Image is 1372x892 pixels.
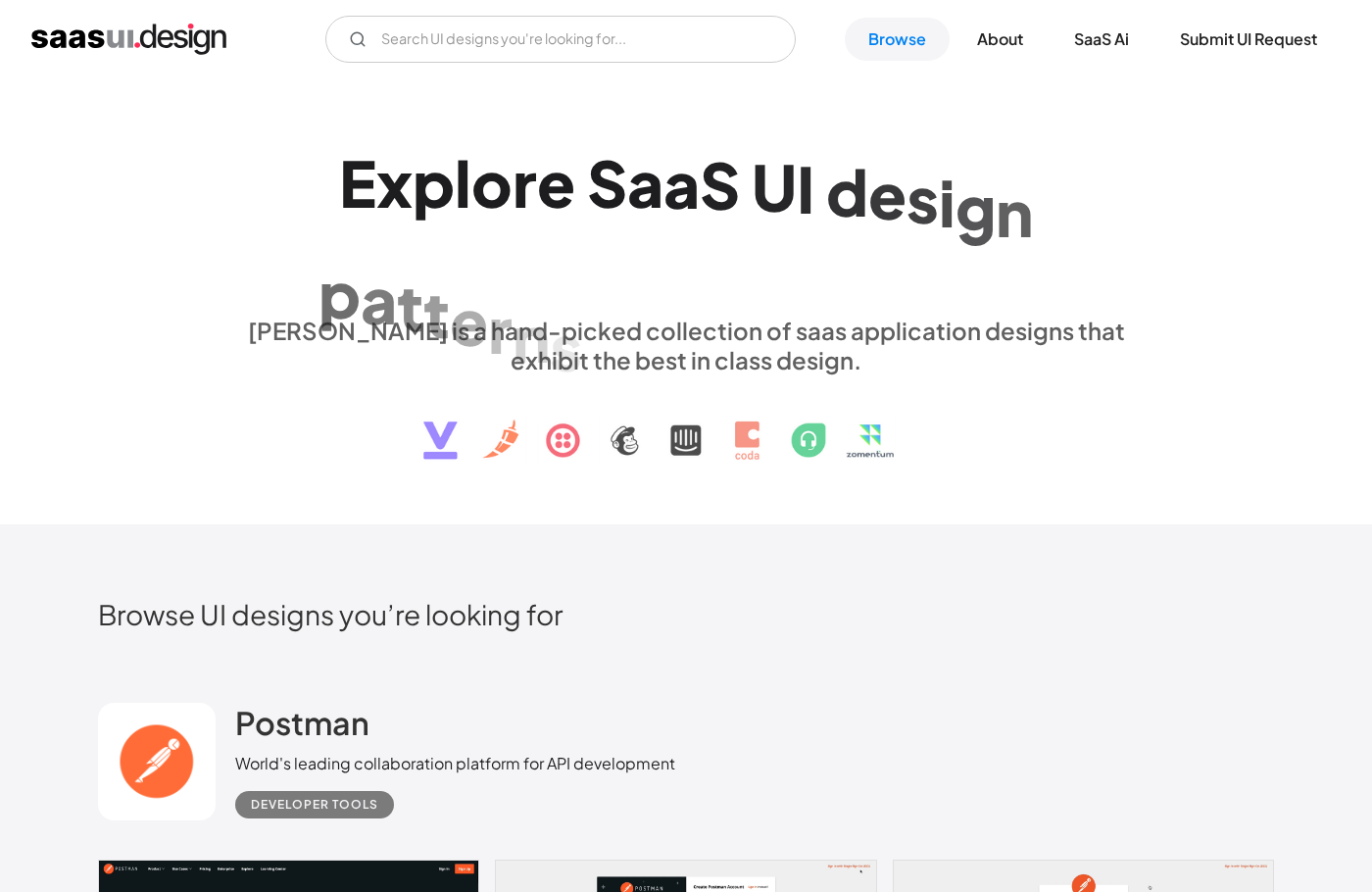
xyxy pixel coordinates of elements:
div: t [423,275,450,351]
div: [PERSON_NAME] is a hand-picked collection of saas application designs that exhibit the best in cl... [235,316,1137,374]
a: Postman [235,703,369,752]
div: Developer tools [251,793,378,817]
a: home [31,24,226,55]
a: Browse [845,18,950,61]
h2: Browse UI designs you’re looking for [98,597,1274,631]
div: i [939,165,955,240]
div: e [537,145,575,221]
div: e [450,283,488,359]
div: n [513,300,550,375]
div: s [906,161,939,236]
div: S [587,145,627,221]
div: S [700,147,740,223]
h2: Postman [235,703,369,742]
div: p [318,256,361,331]
div: x [376,145,413,221]
div: r [513,145,537,221]
div: a [361,262,397,337]
div: g [955,170,996,245]
form: Email Form [325,16,796,63]
div: n [996,174,1033,250]
div: s [550,309,582,384]
div: I [797,151,814,226]
div: o [471,145,513,221]
div: E [339,145,376,221]
a: About [954,18,1047,61]
a: SaaS Ai [1051,18,1152,61]
div: World's leading collaboration platform for API development [235,752,675,775]
input: Search UI designs you're looking for... [325,16,796,63]
div: e [868,157,906,232]
img: text, icon, saas logo [389,374,983,476]
div: & [594,319,645,394]
div: t [397,269,423,344]
div: l [455,145,471,221]
div: a [627,145,663,221]
div: r [488,291,513,367]
a: Submit UI Request [1156,18,1341,61]
div: d [826,154,868,229]
div: a [663,146,700,222]
h1: Explore SaaS UI design patterns & interactions. [235,145,1137,296]
div: U [752,149,797,224]
div: p [413,145,455,221]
